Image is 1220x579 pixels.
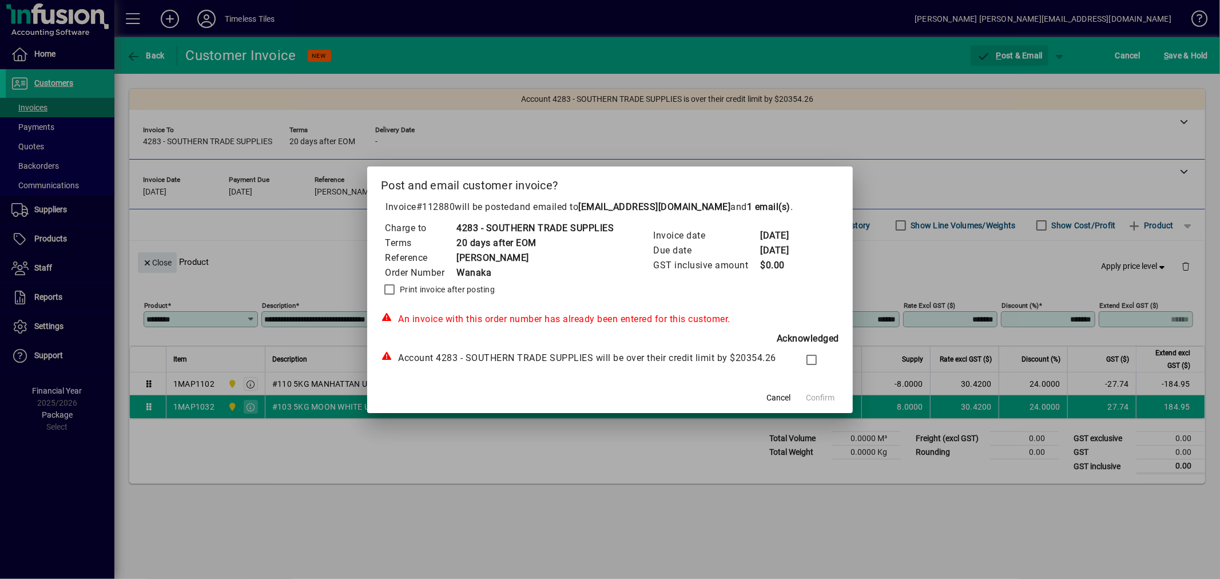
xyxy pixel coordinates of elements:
[578,201,730,212] b: [EMAIL_ADDRESS][DOMAIN_NAME]
[367,166,853,200] h2: Post and email customer invoice?
[381,312,839,326] div: An invoice with this order number has already been entered for this customer.
[747,201,790,212] b: 1 email(s)
[653,228,760,243] td: Invoice date
[384,236,456,251] td: Terms
[381,332,839,346] div: Acknowledged
[514,201,790,212] span: and emailed to
[456,265,614,280] td: Wanaka
[456,221,614,236] td: 4283 - SOUTHERN TRADE SUPPLIES
[384,251,456,265] td: Reference
[416,201,455,212] span: #112880
[760,258,805,273] td: $0.00
[760,228,805,243] td: [DATE]
[381,200,839,214] p: Invoice will be posted .
[456,251,614,265] td: [PERSON_NAME]
[398,284,495,295] label: Print invoice after posting
[766,392,790,404] span: Cancel
[381,351,784,365] div: Account 4283 - SOUTHERN TRADE SUPPLIES will be over their credit limit by $20354.26
[730,201,790,212] span: and
[653,258,760,273] td: GST inclusive amount
[760,388,797,409] button: Cancel
[653,243,760,258] td: Due date
[760,243,805,258] td: [DATE]
[384,265,456,280] td: Order Number
[456,236,614,251] td: 20 days after EOM
[384,221,456,236] td: Charge to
